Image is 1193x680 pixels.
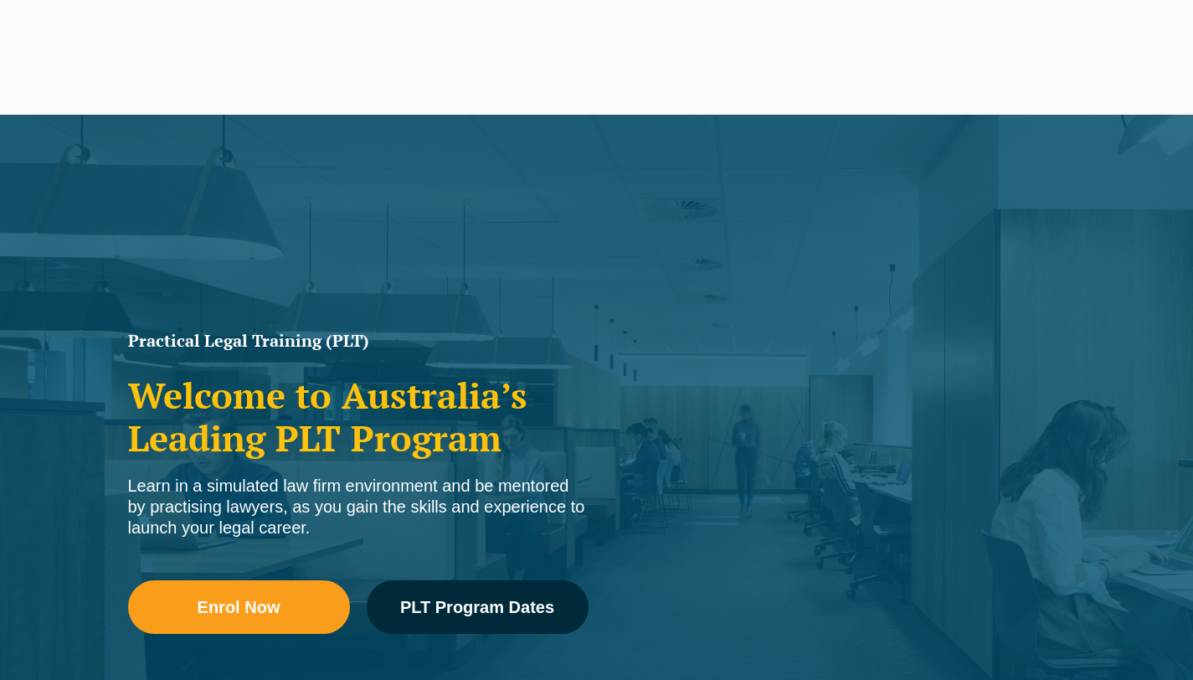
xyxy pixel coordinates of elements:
[198,599,280,616] span: Enrol Now
[400,599,554,616] span: PLT Program Dates
[128,476,589,538] div: Learn in a simulated law firm environment and be mentored by practising lawyers, as you gain the ...
[128,332,589,349] h1: Practical Legal Training (PLT)
[128,580,350,634] a: Enrol Now
[367,580,589,634] a: PLT Program Dates
[128,374,589,459] h2: Welcome to Australia’s Leading PLT Program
